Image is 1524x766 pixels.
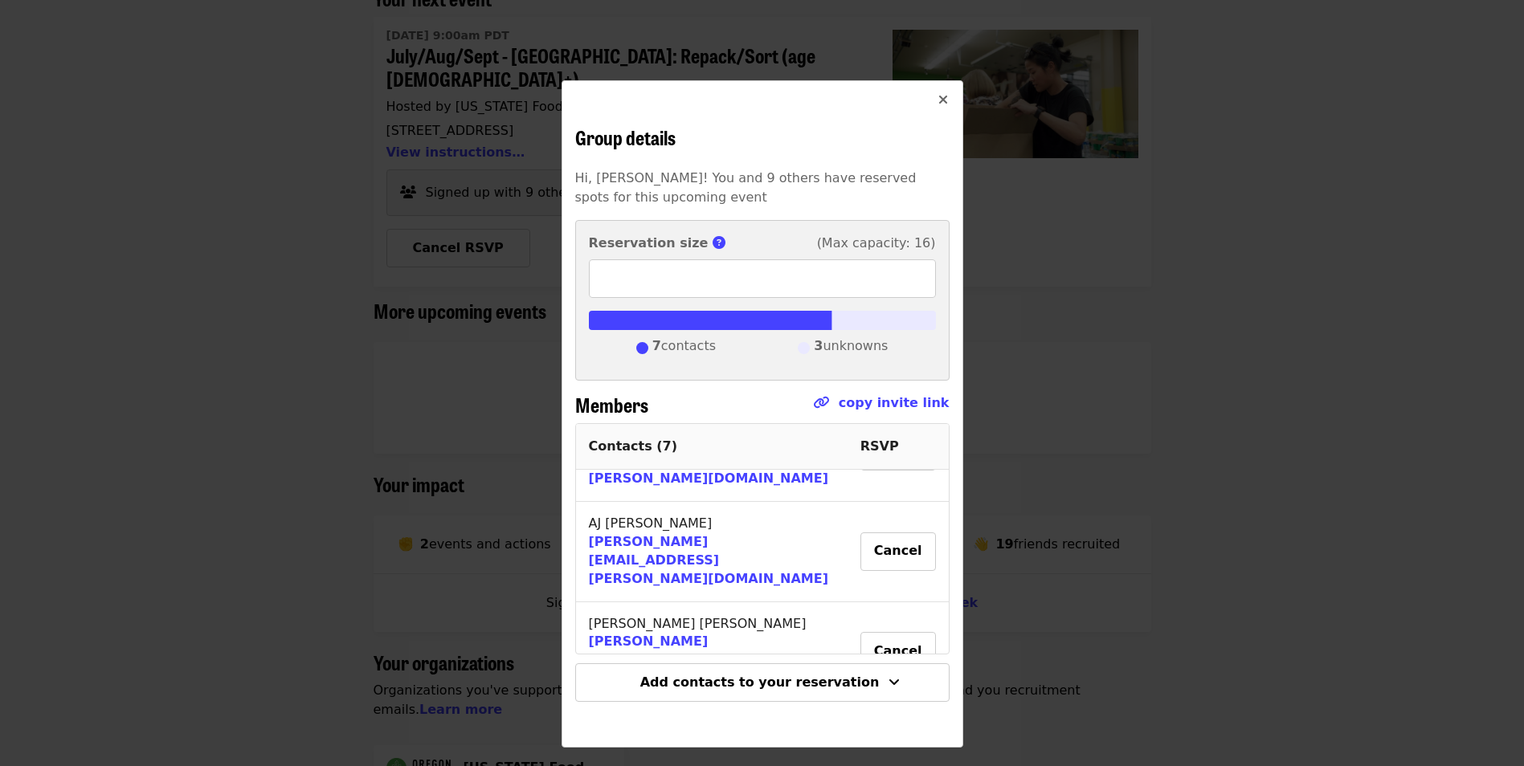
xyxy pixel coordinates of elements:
[924,81,962,120] button: Close
[575,390,648,418] span: Members
[848,424,949,470] th: RSVP
[589,235,709,251] strong: Reservation size
[652,336,716,361] span: contacts
[860,532,936,571] button: Cancel
[817,234,936,253] span: (Max capacity: 16)
[576,424,848,470] th: Contacts ( 7 )
[938,92,948,108] i: times icon
[814,338,823,353] strong: 3
[652,338,661,353] strong: 7
[889,674,900,690] i: angle-down icon
[575,663,950,702] button: Add contacts to your reservation
[575,123,676,151] span: Group details
[713,235,735,251] span: This is the number of group members you reserved spots for.
[640,674,880,690] span: Add contacts to your reservation
[713,235,725,251] i: circle-question icon
[575,170,917,205] span: Hi, [PERSON_NAME]! You and 9 others have reserved spots for this upcoming event
[576,502,848,602] td: AJ [PERSON_NAME]
[813,393,950,423] span: Click to copy link!
[839,395,950,410] a: copy invite link
[814,336,888,361] span: unknowns
[589,534,829,586] a: [PERSON_NAME][EMAIL_ADDRESS][PERSON_NAME][DOMAIN_NAME]
[576,602,848,703] td: [PERSON_NAME] [PERSON_NAME]
[813,395,829,410] i: link icon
